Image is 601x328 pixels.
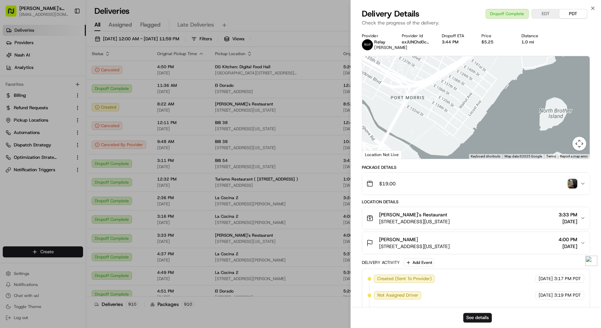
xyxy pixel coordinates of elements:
a: 💻API Documentation [55,97,113,109]
img: relay_logo_black.png [362,39,373,50]
div: Package Details [362,165,590,170]
span: 4:00 PM [559,236,577,243]
div: Delivery Activity [362,260,399,265]
p: Welcome 👋 [7,27,125,38]
span: [DATE] [539,276,553,282]
span: Created (Sent To Provider) [377,276,431,282]
div: 1.0 mi [521,39,550,45]
span: Map data ©2025 Google [505,154,542,158]
div: Price [481,33,510,39]
button: PDT [559,9,587,18]
a: Open this area in Google Maps (opens a new window) [364,150,387,159]
span: [PERSON_NAME] [374,45,407,50]
span: $19.00 [379,180,395,187]
span: Not Assigned Driver [377,292,418,298]
span: Relay [374,39,385,45]
button: Start new chat [117,68,125,76]
div: Location Details [362,199,590,205]
button: See details [463,313,492,322]
button: exJUNChd0cYQQYF76WpLpEnh [402,39,431,45]
img: Nash [7,7,21,20]
div: Dropoff ETA [442,33,471,39]
img: Google [364,150,387,159]
button: [PERSON_NAME][STREET_ADDRESS][US_STATE]4:00 PM[DATE] [362,232,590,254]
a: Report a map error [560,154,588,158]
div: 📗 [7,100,12,106]
button: EDT [532,9,559,18]
div: $5.25 [481,39,510,45]
button: Add Event [404,258,434,267]
span: 3:19 PM PDT [554,292,581,298]
input: Clear [18,44,114,51]
a: 📗Knowledge Base [4,97,55,109]
span: API Documentation [65,100,111,106]
span: [PERSON_NAME] [379,236,418,243]
div: Location Not Live [362,150,402,159]
div: We're available if you need us! [23,72,87,78]
img: photo_proof_of_delivery image [568,179,577,188]
div: Distance [521,33,550,39]
a: Powered byPylon [49,116,83,122]
p: Check the progress of the delivery. [362,19,590,26]
button: [PERSON_NAME]'s Restaurant[STREET_ADDRESS][US_STATE]3:33 PM[DATE] [362,207,590,229]
img: 1736555255976-a54dd68f-1ca7-489b-9aae-adbdc363a1c4 [7,65,19,78]
div: Provider Id [402,33,431,39]
span: [STREET_ADDRESS][US_STATE] [379,243,449,250]
span: [STREET_ADDRESS][US_STATE] [379,218,449,225]
span: Pylon [69,116,83,122]
button: Keyboard shortcuts [471,154,500,159]
a: Terms (opens in new tab) [546,154,556,158]
span: Delivery Details [362,8,419,19]
span: 3:33 PM [559,211,577,218]
div: 💻 [58,100,64,106]
span: [DATE] [539,292,553,298]
span: [DATE] [559,218,577,225]
div: 3:44 PM [442,39,471,45]
span: 3:17 PM PDT [554,276,581,282]
span: Knowledge Base [14,100,53,106]
span: [DATE] [559,243,577,250]
span: [PERSON_NAME]'s Restaurant [379,211,447,218]
div: Provider [362,33,391,39]
button: $19.00photo_proof_of_delivery image [362,173,590,195]
button: Map camera controls [572,137,586,151]
div: Start new chat [23,65,113,72]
